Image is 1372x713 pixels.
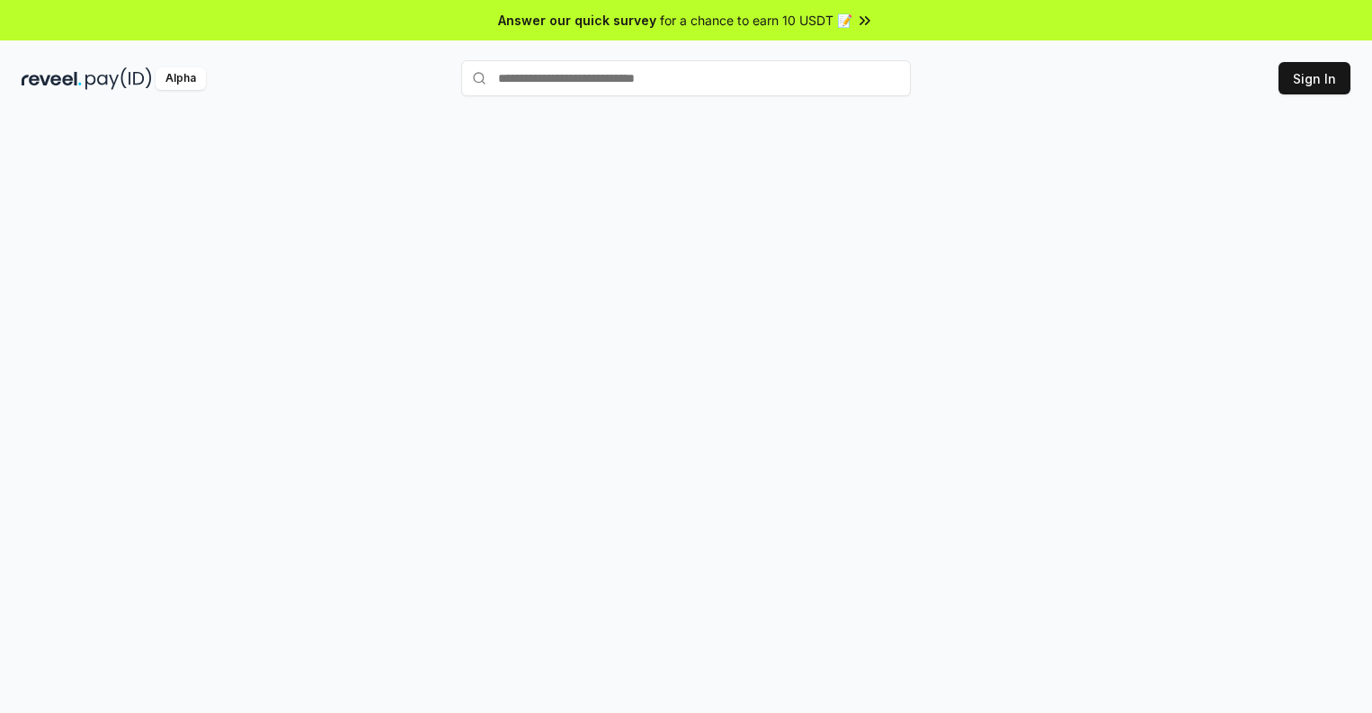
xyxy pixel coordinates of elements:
[156,67,206,90] div: Alpha
[1278,62,1350,94] button: Sign In
[22,67,82,90] img: reveel_dark
[498,11,656,30] span: Answer our quick survey
[85,67,152,90] img: pay_id
[660,11,852,30] span: for a chance to earn 10 USDT 📝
